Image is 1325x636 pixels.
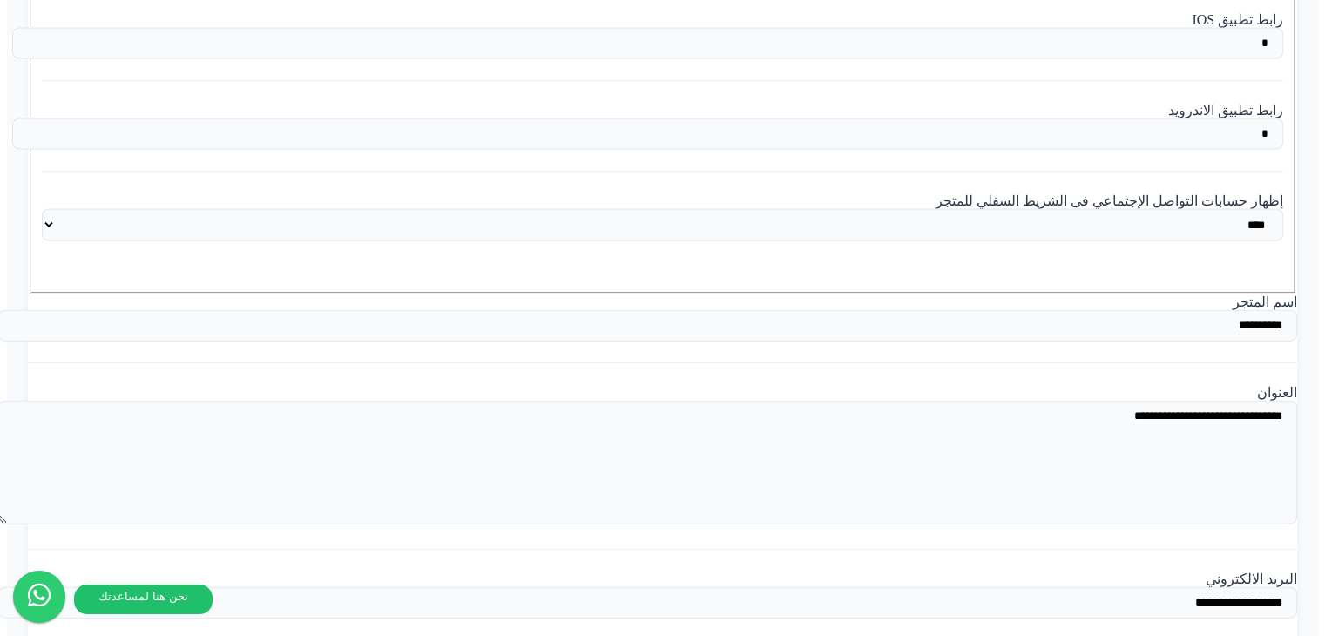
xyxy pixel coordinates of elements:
label: رابط تطبيق IOS [1192,12,1283,27]
label: العنوان [1257,385,1297,400]
label: إظهار حسابات التواصل الإجتماعي فى الشريط السفلي للمتجر [936,193,1283,208]
label: رابط تطبيق الاندرويد [1168,103,1283,118]
label: البريد الالكتروني [1206,572,1297,586]
label: اسم المتجر [1233,294,1297,309]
